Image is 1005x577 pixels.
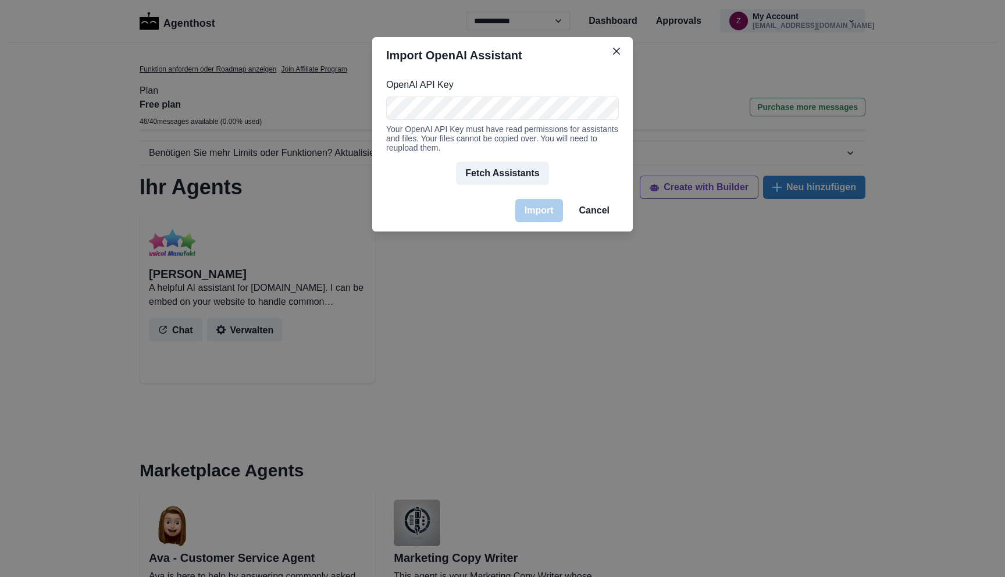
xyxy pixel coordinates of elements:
[456,162,548,185] button: Fetch Assistants
[515,199,563,222] button: Import
[386,78,612,92] label: OpenAI API Key
[570,199,619,222] button: Cancel
[607,42,626,60] button: Close
[386,124,619,152] div: Your OpenAI API Key must have read permissions for assistants and files. Your files cannot be cop...
[372,37,633,73] header: Import OpenAI Assistant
